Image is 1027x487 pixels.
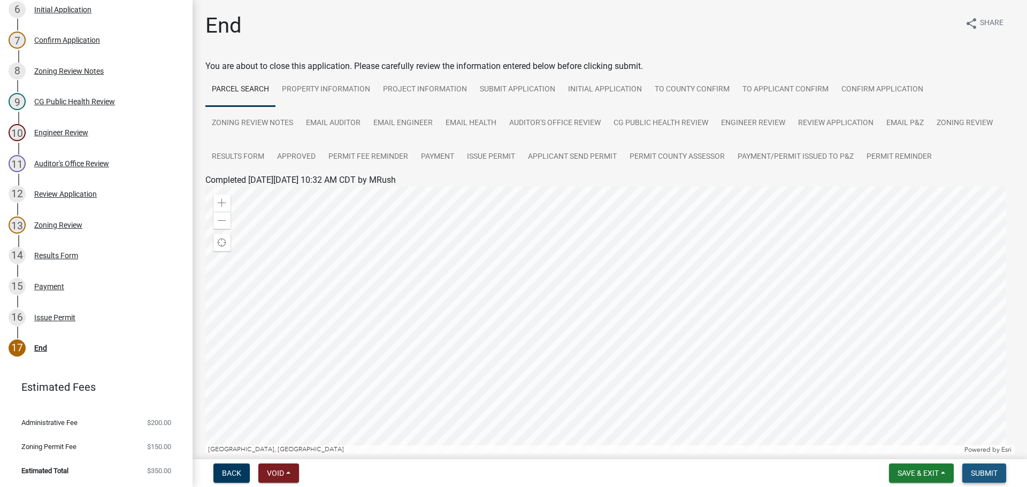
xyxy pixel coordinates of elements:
h1: End [205,13,242,38]
a: Project Information [377,73,473,107]
a: Esri [1001,446,1011,453]
span: Administrative Fee [21,419,78,426]
div: End [34,344,47,352]
div: 16 [9,309,26,326]
span: $150.00 [147,443,171,450]
a: Results Form [205,140,271,174]
div: 11 [9,155,26,172]
a: Estimated Fees [9,376,175,398]
td: Acres [954,454,1014,481]
div: 7 [9,32,26,49]
div: Find my location [213,234,231,251]
span: Submit [971,469,998,477]
a: Parcel Search [205,73,275,107]
a: Submit Application [473,73,562,107]
a: Zoning Review Notes [205,106,300,141]
div: 6 [9,1,26,18]
button: Save & Exit [889,463,954,483]
a: Issue Permit [461,140,522,174]
a: Applicant Send Permit [522,140,623,174]
a: Initial Application [562,73,648,107]
i: share [965,17,978,30]
a: Confirm Application [835,73,930,107]
a: Email Engineer [367,106,439,141]
a: Payment/Permit Issued to P&Z [731,140,860,174]
a: Email Health [439,106,503,141]
div: 14 [9,247,26,264]
div: Initial Application [34,6,91,13]
div: 8 [9,63,26,80]
span: Void [267,469,284,477]
a: Property Information [275,73,377,107]
span: Estimated Total [21,467,68,474]
div: Review Application [34,190,97,198]
span: Save & Exit [898,469,939,477]
div: Zoning Review Notes [34,67,104,75]
a: Zoning Review [930,106,999,141]
td: City [488,454,653,481]
span: Zoning Permit Fee [21,443,76,450]
div: Results Form [34,252,78,259]
span: Completed [DATE][DATE] 10:32 AM CDT by MRush [205,175,396,185]
div: CG Public Health Review [34,98,115,105]
a: Permit County Assessor [623,140,731,174]
span: $200.00 [147,419,171,426]
span: $350.00 [147,467,171,474]
div: 13 [9,217,26,234]
span: Back [222,469,241,477]
a: To Applicant Confirm [736,73,835,107]
div: Powered by [962,445,1014,454]
div: Zoning Review [34,221,82,229]
button: shareShare [956,13,1012,34]
a: Auditor's Office Review [503,106,607,141]
td: OwnerName [653,454,954,481]
span: Share [980,17,1003,30]
a: CG Public Health Review [607,106,715,141]
a: Engineer Review [715,106,792,141]
a: Payment [415,140,461,174]
button: Void [258,463,299,483]
div: 10 [9,124,26,141]
div: [GEOGRAPHIC_DATA], [GEOGRAPHIC_DATA] [205,445,962,454]
div: Payment [34,283,64,290]
a: Review Application [792,106,880,141]
a: To County Confirm [648,73,736,107]
div: Issue Permit [34,314,75,321]
a: Email P&Z [880,106,930,141]
a: Approved [271,140,322,174]
div: 15 [9,278,26,295]
a: Email Auditor [300,106,367,141]
div: Zoom out [213,212,231,229]
div: Auditor's Office Review [34,160,109,167]
div: 17 [9,339,26,357]
td: Address [329,454,488,481]
td: ParcelID [205,454,329,481]
button: Submit [962,463,1006,483]
div: Confirm Application [34,36,100,44]
a: Permit Fee Reminder [322,140,415,174]
div: 12 [9,185,26,203]
a: Permit Reminder [860,140,938,174]
div: 9 [9,93,26,110]
div: Zoom in [213,195,231,212]
div: Engineer Review [34,129,88,136]
button: Back [213,463,250,483]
